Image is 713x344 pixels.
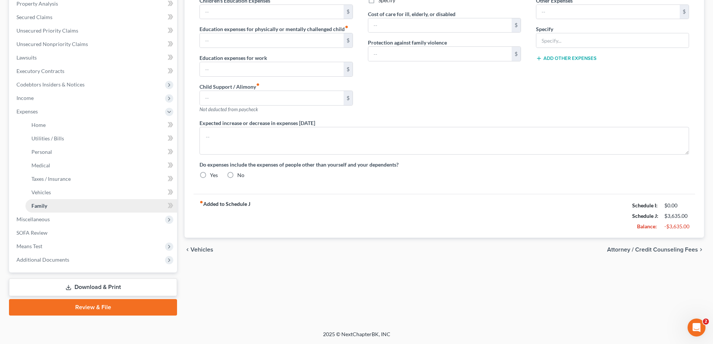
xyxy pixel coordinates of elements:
label: Education expenses for physically or mentally challenged child [199,25,348,33]
a: Secured Claims [10,10,177,24]
a: Vehicles [25,186,177,199]
div: $3,635.00 [664,212,689,220]
span: Family [31,203,47,209]
a: Utilities / Bills [25,132,177,145]
span: Personal [31,149,52,155]
input: -- [368,47,512,61]
div: $ [344,5,353,19]
span: Not deducted from paycheck [199,106,258,112]
a: Medical [25,159,177,172]
i: chevron_right [698,247,704,253]
div: $ [512,18,521,33]
span: Medical [31,162,50,168]
strong: Schedule I: [632,202,658,208]
span: Codebtors Insiders & Notices [16,81,85,88]
div: $ [344,62,353,76]
span: Expenses [16,108,38,115]
span: Unsecured Nonpriority Claims [16,41,88,47]
a: Unsecured Priority Claims [10,24,177,37]
label: Expected increase or decrease in expenses [DATE] [199,119,315,127]
i: fiber_manual_record [345,25,348,29]
a: Download & Print [9,278,177,296]
div: -$3,635.00 [664,223,689,230]
label: Child Support / Alimony [199,83,260,91]
span: Taxes / Insurance [31,176,71,182]
span: Vehicles [31,189,51,195]
div: $ [344,91,353,105]
div: $0.00 [664,202,689,209]
i: chevron_left [185,247,191,253]
a: Home [25,118,177,132]
span: Additional Documents [16,256,69,263]
i: fiber_manual_record [256,83,260,86]
a: Review & File [9,299,177,316]
span: Secured Claims [16,14,52,20]
span: Means Test [16,243,42,249]
span: Miscellaneous [16,216,50,222]
span: Income [16,95,34,101]
strong: Schedule J: [632,213,658,219]
i: fiber_manual_record [199,200,203,204]
button: Attorney / Credit Counseling Fees chevron_right [607,247,704,253]
span: Utilities / Bills [31,135,64,141]
label: Cost of care for ill, elderly, or disabled [368,10,455,18]
label: Yes [210,171,218,179]
span: Executory Contracts [16,68,64,74]
a: SOFA Review [10,226,177,240]
a: Lawsuits [10,51,177,64]
input: Specify... [536,33,689,48]
iframe: Intercom live chat [688,319,706,337]
strong: Balance: [637,223,657,229]
label: No [237,171,244,179]
label: Education expenses for work [199,54,267,62]
a: Executory Contracts [10,64,177,78]
strong: Added to Schedule J [199,200,250,232]
div: $ [680,5,689,19]
span: 2 [703,319,709,325]
div: $ [512,47,521,61]
input: -- [368,18,512,33]
button: Add Other Expenses [536,55,597,61]
input: -- [536,5,680,19]
span: Attorney / Credit Counseling Fees [607,247,698,253]
a: Family [25,199,177,213]
span: SOFA Review [16,229,48,236]
input: -- [200,62,343,76]
span: Unsecured Priority Claims [16,27,78,34]
a: Unsecured Nonpriority Claims [10,37,177,51]
input: -- [200,91,343,105]
a: Taxes / Insurance [25,172,177,186]
div: 2025 © NextChapterBK, INC [143,331,570,344]
button: chevron_left Vehicles [185,247,213,253]
span: Lawsuits [16,54,37,61]
div: $ [344,33,353,48]
span: Home [31,122,46,128]
a: Personal [25,145,177,159]
input: -- [200,33,343,48]
label: Protection against family violence [368,39,447,46]
span: Property Analysis [16,0,58,7]
span: Vehicles [191,247,213,253]
label: Specify [536,25,553,33]
label: Do expenses include the expenses of people other than yourself and your dependents? [199,161,689,168]
input: -- [200,5,343,19]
